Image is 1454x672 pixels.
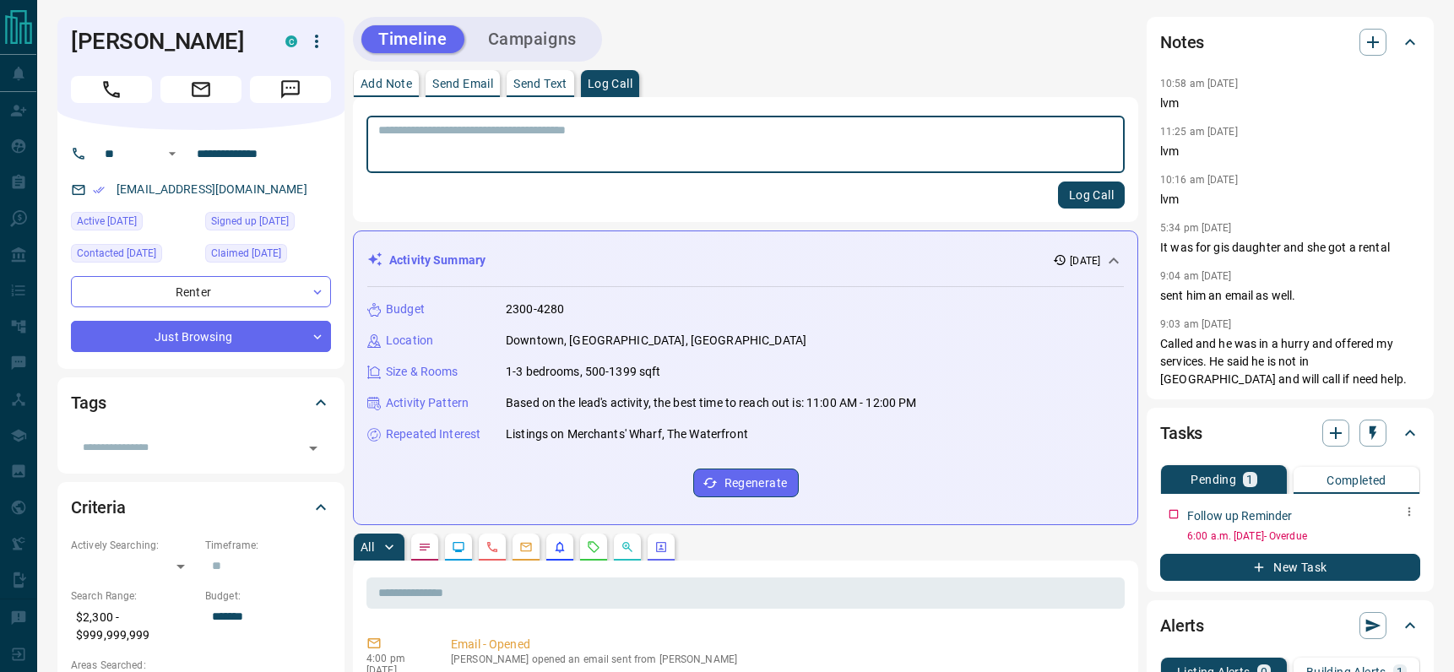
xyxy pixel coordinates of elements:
svg: Agent Actions [654,540,668,554]
div: Thu Sep 21 2023 [205,244,331,268]
div: Just Browsing [71,321,331,352]
button: Regenerate [693,469,799,497]
span: Signed up [DATE] [211,213,289,230]
p: It was for gis daughter and she got a rental [1160,239,1420,257]
p: Location [386,332,433,350]
p: Timeframe: [205,538,331,553]
p: Search Range: [71,588,197,604]
svg: Opportunities [621,540,634,554]
p: 4:00 pm [366,653,426,664]
p: Pending [1191,474,1236,485]
div: condos.ca [285,35,297,47]
p: 6:00 a.m. [DATE] - Overdue [1187,528,1420,544]
div: Sat Aug 16 2025 [71,244,197,268]
p: 9:03 am [DATE] [1160,318,1232,330]
p: lvm [1160,143,1420,160]
div: Sat Feb 23 2019 [205,212,331,236]
p: 10:58 am [DATE] [1160,78,1238,89]
p: [DATE] [1070,253,1100,268]
p: Called and he was in a hurry and offered my services. He said he is not in [GEOGRAPHIC_DATA] and ... [1160,335,1420,388]
p: Send Email [432,78,493,89]
p: 9:04 am [DATE] [1160,270,1232,282]
p: Follow up Reminder [1187,507,1292,525]
p: Add Note [361,78,412,89]
h2: Notes [1160,29,1204,56]
button: Timeline [361,25,464,53]
p: All [361,541,374,553]
div: Notes [1160,22,1420,62]
h2: Criteria [71,494,126,521]
div: Activity Summary[DATE] [367,245,1124,276]
span: Active [DATE] [77,213,137,230]
button: Open [301,436,325,460]
p: lvm [1160,95,1420,112]
p: Log Call [588,78,632,89]
button: Log Call [1058,182,1125,209]
h2: Tags [71,389,106,416]
svg: Email Verified [93,184,105,196]
svg: Listing Alerts [553,540,567,554]
button: Open [162,144,182,164]
span: Email [160,76,241,103]
svg: Requests [587,540,600,554]
div: Alerts [1160,605,1420,646]
h1: [PERSON_NAME] [71,28,260,55]
span: Call [71,76,152,103]
p: lvm [1160,191,1420,209]
button: New Task [1160,554,1420,581]
span: Contacted [DATE] [77,245,156,262]
div: Tags [71,382,331,423]
div: Renter [71,276,331,307]
p: Activity Summary [389,252,486,269]
p: 1-3 bedrooms, 500-1399 sqft [506,363,661,381]
p: Listings on Merchants' Wharf, The Waterfront [506,425,748,443]
p: 10:16 am [DATE] [1160,174,1238,186]
p: Activity Pattern [386,394,469,412]
p: Size & Rooms [386,363,458,381]
p: Downtown, [GEOGRAPHIC_DATA], [GEOGRAPHIC_DATA] [506,332,806,350]
h2: Alerts [1160,612,1204,639]
div: Tasks [1160,413,1420,453]
span: Message [250,76,331,103]
svg: Notes [418,540,431,554]
p: Budget [386,301,425,318]
p: 5:34 pm [DATE] [1160,222,1232,234]
p: Email - Opened [451,636,1118,653]
a: [EMAIL_ADDRESS][DOMAIN_NAME] [117,182,307,196]
p: 11:25 am [DATE] [1160,126,1238,138]
p: Budget: [205,588,331,604]
p: Based on the lead's activity, the best time to reach out is: 11:00 AM - 12:00 PM [506,394,917,412]
svg: Emails [519,540,533,554]
p: Repeated Interest [386,425,480,443]
div: Criteria [71,487,331,528]
p: Send Text [513,78,567,89]
svg: Calls [486,540,499,554]
p: Completed [1327,474,1386,486]
button: Campaigns [471,25,594,53]
span: Claimed [DATE] [211,245,281,262]
div: Sat Aug 16 2025 [71,212,197,236]
svg: Lead Browsing Activity [452,540,465,554]
p: $2,300 - $999,999,999 [71,604,197,649]
p: 1 [1246,474,1253,485]
p: sent him an email as well. [1160,287,1420,305]
p: 2300-4280 [506,301,564,318]
p: Actively Searching: [71,538,197,553]
h2: Tasks [1160,420,1202,447]
p: [PERSON_NAME] opened an email sent from [PERSON_NAME] [451,653,1118,665]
